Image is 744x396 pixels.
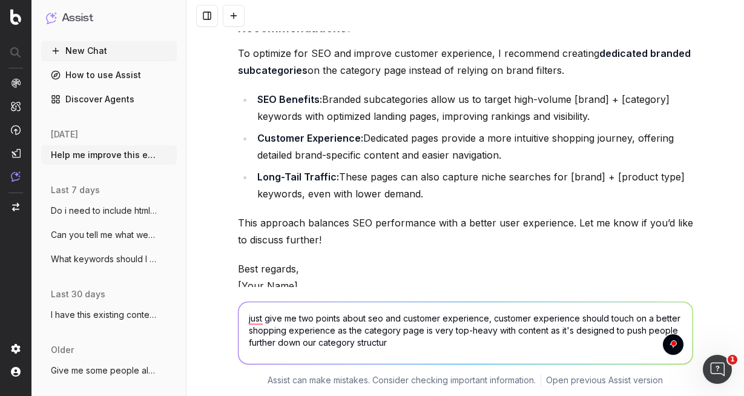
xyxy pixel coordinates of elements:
li: Branded subcategories allow us to target high-volume [brand] + [category] keywords with optimized... [254,91,693,125]
strong: Customer Experience: [257,132,363,144]
button: I have this existing content for a Samsu [41,305,177,325]
img: Analytics [11,78,21,88]
img: Intelligence [11,101,21,111]
button: New Chat [41,41,177,61]
a: Open previous Assist version [546,374,663,386]
p: To optimize for SEO and improve customer experience, I recommend creating on the category page in... [238,45,693,79]
strong: SEO Benefits: [257,93,322,105]
span: Can you tell me what were some trending [51,229,157,241]
textarea: To enrich screen reader interactions, please activate Accessibility in Grammarly extension settings [239,302,693,364]
button: Do i need to include html tags within FA [41,201,177,220]
span: What keywords should I target for an out [51,253,157,265]
span: [DATE] [51,128,78,140]
p: This approach balances SEO performance with a better user experience. Let me know if you’d like t... [238,214,693,248]
a: How to use Assist [41,65,177,85]
span: last 30 days [51,288,105,300]
button: Help me improve this email - I want to b [41,145,177,165]
img: Switch project [12,203,19,211]
strong: Long-Tail Traffic: [257,171,339,183]
img: My account [11,367,21,377]
span: last 7 days [51,184,100,196]
button: Assist [46,10,172,27]
img: Assist [11,171,21,182]
button: Give me some people also asked questions [41,361,177,380]
img: Setting [11,344,21,354]
img: Botify logo [10,9,21,25]
span: older [51,344,74,356]
img: Activation [11,125,21,135]
p: Best regards, [Your Name] [238,260,693,294]
span: Do i need to include html tags within FA [51,205,157,217]
h1: Assist [62,10,93,27]
button: Can you tell me what were some trending [41,225,177,245]
img: Studio [11,148,21,158]
span: Help me improve this email - I want to b [51,149,157,161]
button: What keywords should I target for an out [41,249,177,269]
iframe: Intercom live chat [703,355,732,384]
span: 1 [728,355,737,365]
p: Assist can make mistakes. Consider checking important information. [268,374,536,386]
li: These pages can also capture niche searches for [brand] + [product type] keywords, even with lowe... [254,168,693,202]
span: I have this existing content for a Samsu [51,309,157,321]
img: Assist [46,12,57,24]
a: Discover Agents [41,90,177,109]
span: Give me some people also asked questions [51,365,157,377]
li: Dedicated pages provide a more intuitive shopping journey, offering detailed brand-specific conte... [254,130,693,163]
